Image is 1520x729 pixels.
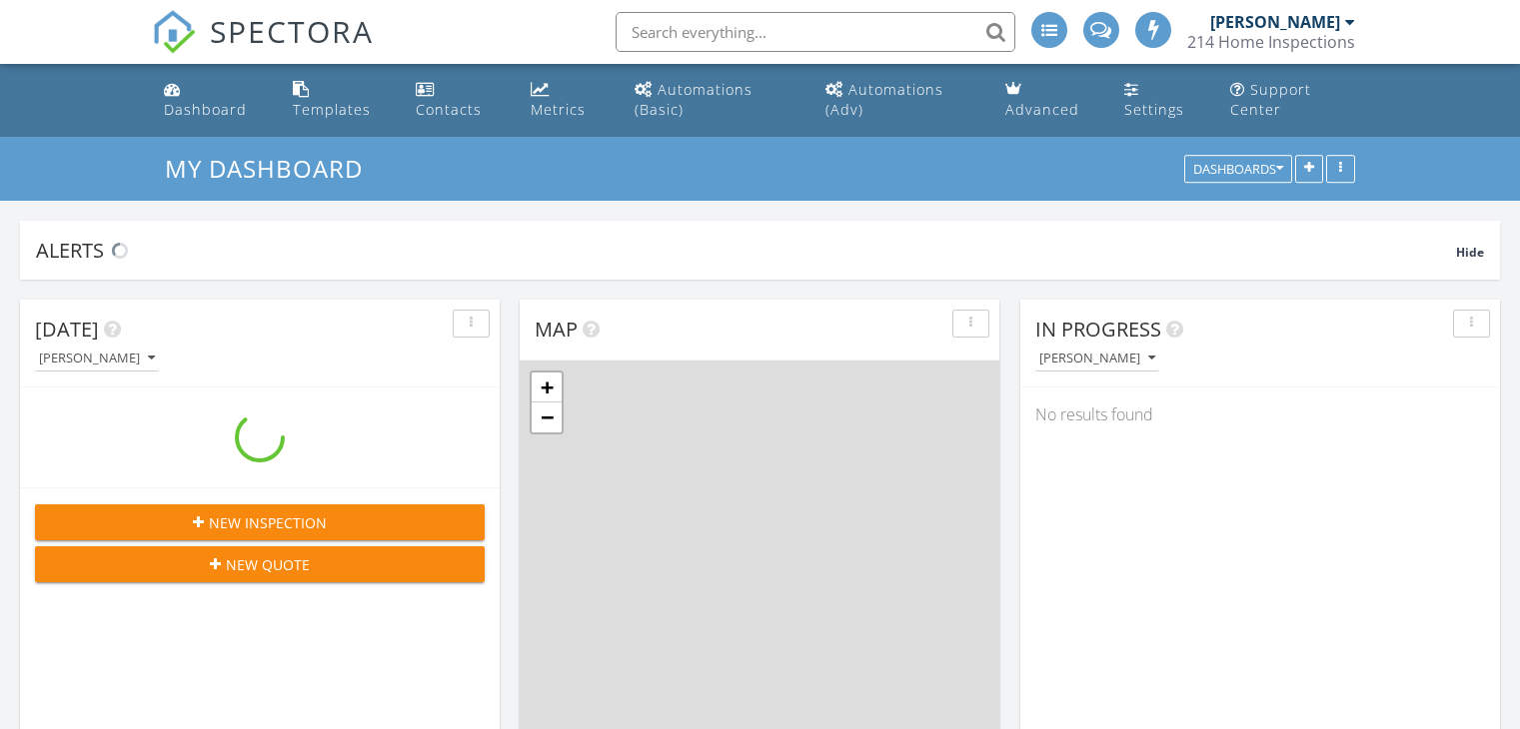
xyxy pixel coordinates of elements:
span: In Progress [1035,316,1161,343]
div: Automations (Basic) [635,80,753,119]
a: Contacts [408,72,507,129]
a: My Dashboard [165,152,380,185]
a: Advanced [997,72,1100,129]
div: Metrics [531,100,586,119]
div: Dashboard [164,100,247,119]
a: Metrics [523,72,611,129]
button: [PERSON_NAME] [35,346,159,372]
input: Search everything... [616,12,1015,52]
button: [PERSON_NAME] [1035,346,1159,372]
span: [DATE] [35,316,99,343]
div: Advanced [1005,100,1079,119]
div: No results found [1020,387,1500,441]
button: New Inspection [35,504,485,540]
div: [PERSON_NAME] [1039,352,1155,365]
span: New Quote [226,554,310,575]
a: Dashboard [156,72,268,129]
a: Automations (Basic) [627,72,801,129]
a: Zoom out [532,402,562,432]
a: Zoom in [532,372,562,402]
a: Settings [1116,72,1205,129]
a: Support Center [1222,72,1364,129]
a: Automations (Advanced) [817,72,981,129]
span: Map [535,316,578,343]
span: Hide [1456,244,1484,261]
div: Contacts [416,100,482,119]
div: Settings [1124,100,1184,119]
button: New Quote [35,546,485,582]
div: Dashboards [1193,163,1283,177]
img: The Best Home Inspection Software - Spectora [152,10,196,54]
a: SPECTORA [152,27,374,69]
div: Support Center [1230,80,1311,119]
button: Dashboards [1184,156,1292,184]
div: Templates [293,100,371,119]
div: 214 Home Inspections [1187,32,1355,52]
span: SPECTORA [210,10,374,52]
span: New Inspection [209,512,327,533]
div: [PERSON_NAME] [1210,12,1340,32]
div: [PERSON_NAME] [39,352,155,365]
a: Templates [285,72,393,129]
div: Alerts [36,237,1456,264]
div: Automations (Adv) [825,80,943,119]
